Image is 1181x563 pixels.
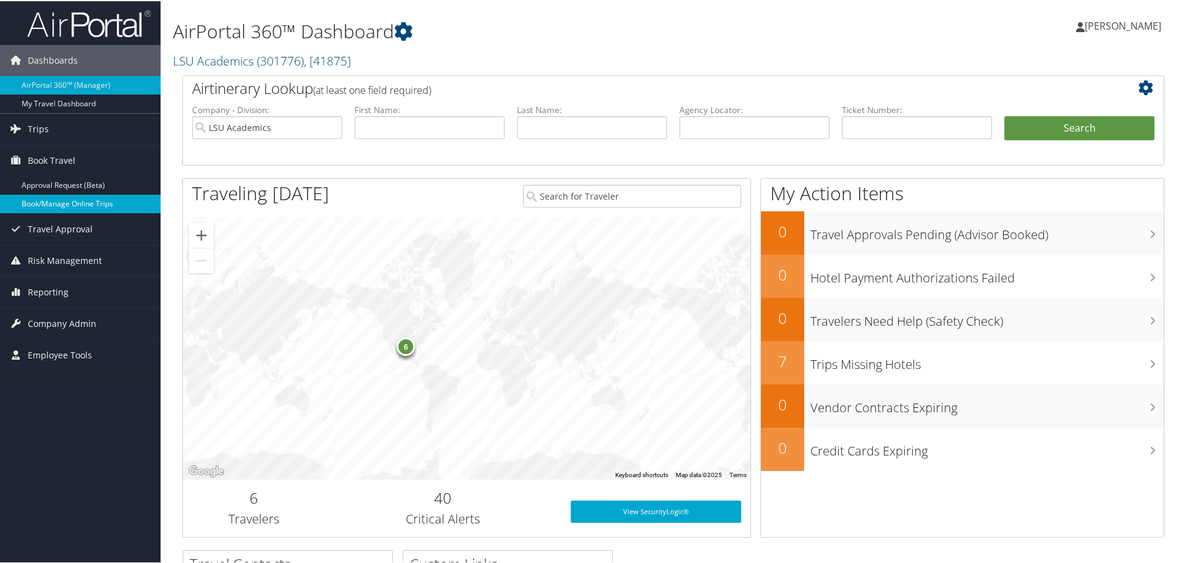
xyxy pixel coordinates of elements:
[615,470,668,478] button: Keyboard shortcuts
[810,392,1164,415] h3: Vendor Contracts Expiring
[1004,115,1154,140] button: Search
[761,436,804,457] h2: 0
[28,44,78,75] span: Dashboards
[761,393,804,414] h2: 0
[761,210,1164,253] a: 0Travel Approvals Pending (Advisor Booked)
[28,213,93,243] span: Travel Approval
[173,51,351,68] a: LSU Academics
[761,253,1164,297] a: 0Hotel Payment Authorizations Failed
[192,179,329,205] h1: Traveling [DATE]
[334,486,552,507] h2: 40
[810,435,1164,459] h3: Credit Cards Expiring
[761,350,804,371] h2: 7
[761,179,1164,205] h1: My Action Items
[28,244,102,275] span: Risk Management
[761,220,804,241] h2: 0
[186,462,227,478] a: Open this area in Google Maps (opens a new window)
[810,305,1164,329] h3: Travelers Need Help (Safety Check)
[810,262,1164,286] h3: Hotel Payment Authorizations Failed
[810,349,1164,372] h3: Trips Missing Hotels
[676,470,722,477] span: Map data ©2025
[571,499,741,522] a: View SecurityLogic®
[192,77,1073,98] h2: Airtinerary Lookup
[1085,18,1161,32] span: [PERSON_NAME]
[27,8,151,37] img: airportal-logo.png
[28,339,92,370] span: Employee Tools
[729,470,747,477] a: Terms (opens in new tab)
[257,51,304,68] span: ( 301776 )
[173,17,840,43] h1: AirPortal 360™ Dashboard
[313,82,431,96] span: (at least one field required)
[28,276,69,307] span: Reporting
[761,340,1164,383] a: 7Trips Missing Hotels
[189,222,214,247] button: Zoom in
[192,486,316,507] h2: 6
[28,112,49,143] span: Trips
[761,383,1164,426] a: 0Vendor Contracts Expiring
[679,103,830,115] label: Agency Locator:
[761,307,804,328] h2: 0
[186,462,227,478] img: Google
[761,297,1164,340] a: 0Travelers Need Help (Safety Check)
[842,103,992,115] label: Ticket Number:
[28,307,96,338] span: Company Admin
[517,103,667,115] label: Last Name:
[304,51,351,68] span: , [ 41875 ]
[28,144,75,175] span: Book Travel
[355,103,505,115] label: First Name:
[761,263,804,284] h2: 0
[192,509,316,527] h3: Travelers
[810,219,1164,242] h3: Travel Approvals Pending (Advisor Booked)
[523,184,741,206] input: Search for Traveler
[397,336,415,354] div: 6
[192,103,342,115] label: Company - Division:
[334,509,552,527] h3: Critical Alerts
[189,247,214,272] button: Zoom out
[761,426,1164,470] a: 0Credit Cards Expiring
[1076,6,1174,43] a: [PERSON_NAME]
